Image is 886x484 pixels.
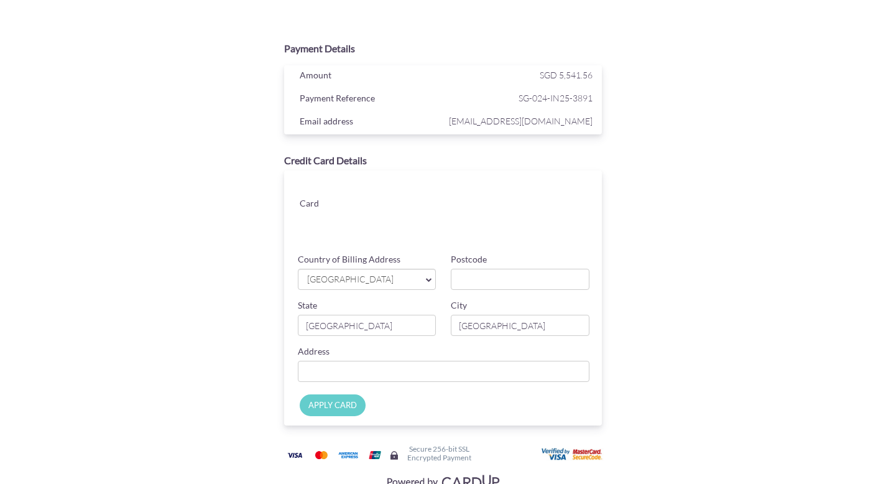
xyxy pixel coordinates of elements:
[298,269,436,290] a: [GEOGRAPHIC_DATA]
[389,450,399,460] img: Secure lock
[290,113,446,132] div: Email address
[290,67,446,86] div: Amount
[542,448,604,462] img: User card
[282,447,307,463] img: Visa
[485,210,591,233] iframe: Secure card security code input frame
[540,70,593,80] span: SGD 5,541.56
[362,447,387,463] img: Union Pay
[298,253,400,266] label: Country of Billing Address
[298,299,317,312] label: State
[451,299,467,312] label: City
[284,42,602,56] div: Payment Details
[377,183,591,205] iframe: Secure card number input frame
[306,273,416,286] span: [GEOGRAPHIC_DATA]
[290,195,368,214] div: Card
[300,394,366,416] input: APPLY CARD
[298,345,330,358] label: Address
[309,447,334,463] img: Mastercard
[451,253,487,266] label: Postcode
[446,113,593,129] span: [EMAIL_ADDRESS][DOMAIN_NAME]
[284,154,602,168] div: Credit Card Details
[377,210,483,233] iframe: Secure card expiration date input frame
[446,90,593,106] span: SG-024-IN25-3891
[290,90,446,109] div: Payment Reference
[336,447,361,463] img: American Express
[407,445,471,461] h6: Secure 256-bit SSL Encrypted Payment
